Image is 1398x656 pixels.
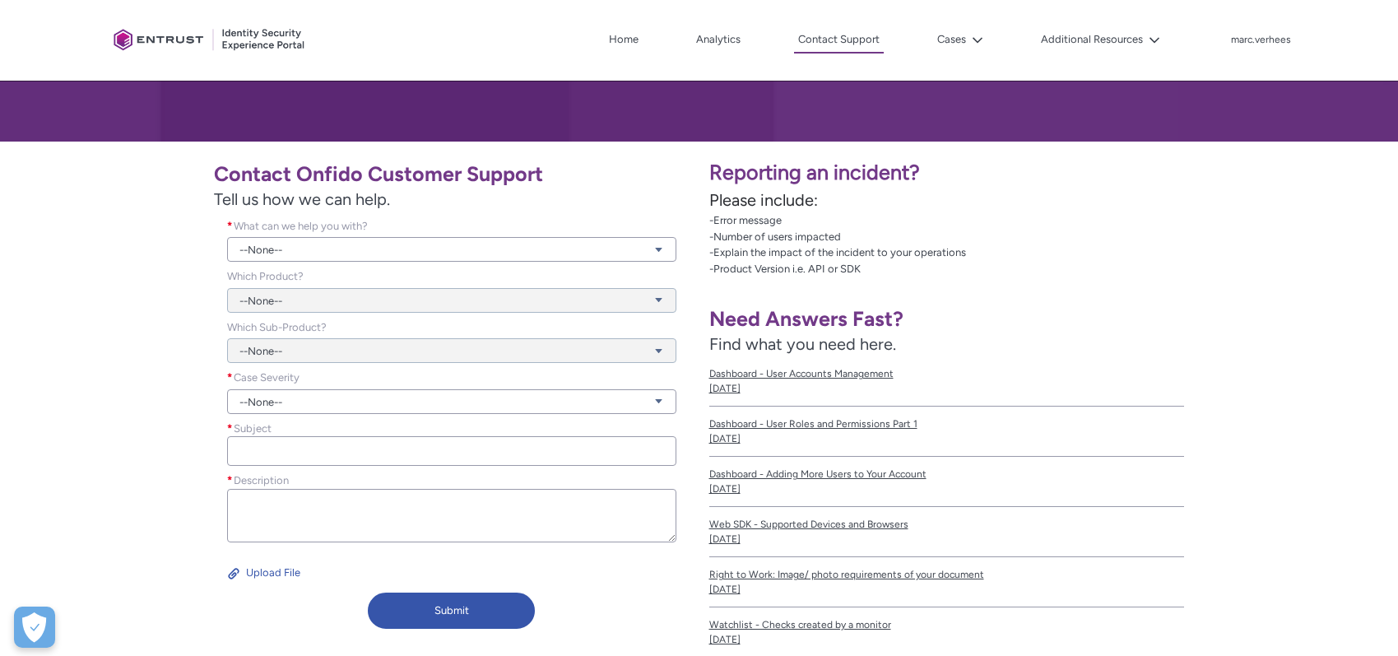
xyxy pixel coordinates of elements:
a: Analytics, opens in new tab [692,27,745,52]
a: --None-- [227,389,676,414]
span: Right to Work: Image/ photo requirements of your document [709,567,1185,582]
lightning-formatted-date-time: [DATE] [709,634,741,645]
lightning-formatted-date-time: [DATE] [709,383,741,394]
a: Dashboard - User Accounts Management[DATE] [709,356,1185,407]
p: -Error message -Number of users impacted -Explain the impact of the incident to your operations -... [709,212,1389,277]
a: --None-- [227,237,676,262]
span: Dashboard - User Roles and Permissions Part 1 [709,416,1185,431]
span: Which Sub-Product? [227,321,327,333]
input: required [227,436,676,466]
a: Right to Work: Image/ photo requirements of your document[DATE] [709,557,1185,607]
a: Contact Support [794,27,884,54]
button: Upload File [227,560,301,586]
button: Cases [933,27,987,52]
span: required [227,370,234,386]
textarea: required [227,489,676,542]
span: required [227,472,234,489]
p: Please include: [709,188,1389,212]
lightning-formatted-date-time: [DATE] [709,433,741,444]
span: Dashboard - Adding More Users to Your Account [709,467,1185,482]
span: Web SDK - Supported Devices and Browsers [709,517,1185,532]
a: Home [605,27,643,52]
lightning-formatted-date-time: [DATE] [709,584,741,595]
button: Submit [368,593,534,629]
h1: Contact Onfido Customer Support [214,161,690,187]
span: Which Product? [227,270,304,282]
button: Additional Resources [1037,27,1164,52]
p: marc.verhees [1231,35,1291,46]
button: User Profile marc.verhees [1230,30,1292,47]
lightning-formatted-date-time: [DATE] [709,483,741,495]
span: What can we help you with? [234,220,368,232]
span: Tell us how we can help. [214,187,690,212]
span: Find what you need here. [709,334,896,354]
div: Cookie Preferences [14,607,55,648]
span: Watchlist - Checks created by a monitor [709,617,1185,632]
span: Dashboard - User Accounts Management [709,366,1185,381]
button: Open Preferences [14,607,55,648]
a: Dashboard - User Roles and Permissions Part 1[DATE] [709,407,1185,457]
lightning-formatted-date-time: [DATE] [709,533,741,545]
span: required [227,218,234,235]
span: Case Severity [234,371,300,384]
span: Subject [234,422,272,435]
span: required [227,421,234,437]
h1: Need Answers Fast? [709,306,1185,332]
a: Web SDK - Supported Devices and Browsers[DATE] [709,507,1185,557]
p: Reporting an incident? [709,157,1389,188]
a: Dashboard - Adding More Users to Your Account[DATE] [709,457,1185,507]
span: Description [234,474,289,486]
